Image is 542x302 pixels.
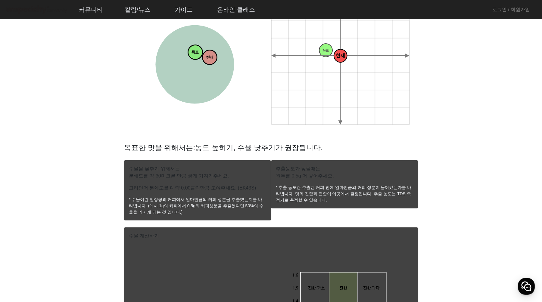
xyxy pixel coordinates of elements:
[93,200,100,205] span: 설정
[308,286,325,291] tspan: 진한 과소
[124,142,418,153] h2: 목표한 맛을 위해서는:
[2,191,40,206] a: 홈
[336,53,345,59] tspan: 현재
[129,184,266,192] p: 그라인더 분쇄도를 대략 0.00클릭만큼 조여주세요. (EK43S)
[5,5,68,15] img: logo
[206,55,213,60] tspan: 현재
[129,196,266,215] p: * 수율이란 일정량의 커피에서 얼마만큼의 커피 성분을 추출했는지를 나타냅니다. (예시 1g의 커피에서 0.5g의 커피성분을 추출했다면 50%의 수율을 가지게 되는 것 입니다.)
[192,50,199,55] tspan: 목표
[276,184,413,203] p: * 추출 농도란 추출된 커피 안에 얼마만큼의 커피 성분이 들어갔는가를 나타냅니다. 맛의 진함과 연함이 이곳에서 결정됩니다. 추출 농도는 TDS 측정기로 측정할 수 있습니다.
[129,165,180,172] mat-card-title: 수율을 낮추기 위해서는
[363,286,380,291] tspan: 진한 과다
[492,6,530,13] a: 로그인 / 회원가입
[40,191,78,206] a: 대화
[195,143,323,152] span: 농도 높히기, 수율 낮추기가 권장됩니다.
[129,172,266,180] p: 분쇄도를 약 30미크론 만큼 굵게 가져가주세요.
[212,2,260,18] a: 온라인 클래스
[74,2,108,18] a: 커뮤니티
[293,273,298,278] tspan: 1.6
[339,286,347,291] tspan: 진한
[129,232,413,239] p: 수율 계산하기
[19,200,23,205] span: 홈
[170,2,198,18] a: 가이드
[276,172,413,180] p: 원두를 0.5g 더 넣어주세요.
[120,2,155,18] a: 칼럼/뉴스
[78,191,116,206] a: 설정
[293,286,298,291] tspan: 1.5
[276,165,320,172] mat-card-title: 추출농도가 낮을때는
[55,200,62,205] span: 대화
